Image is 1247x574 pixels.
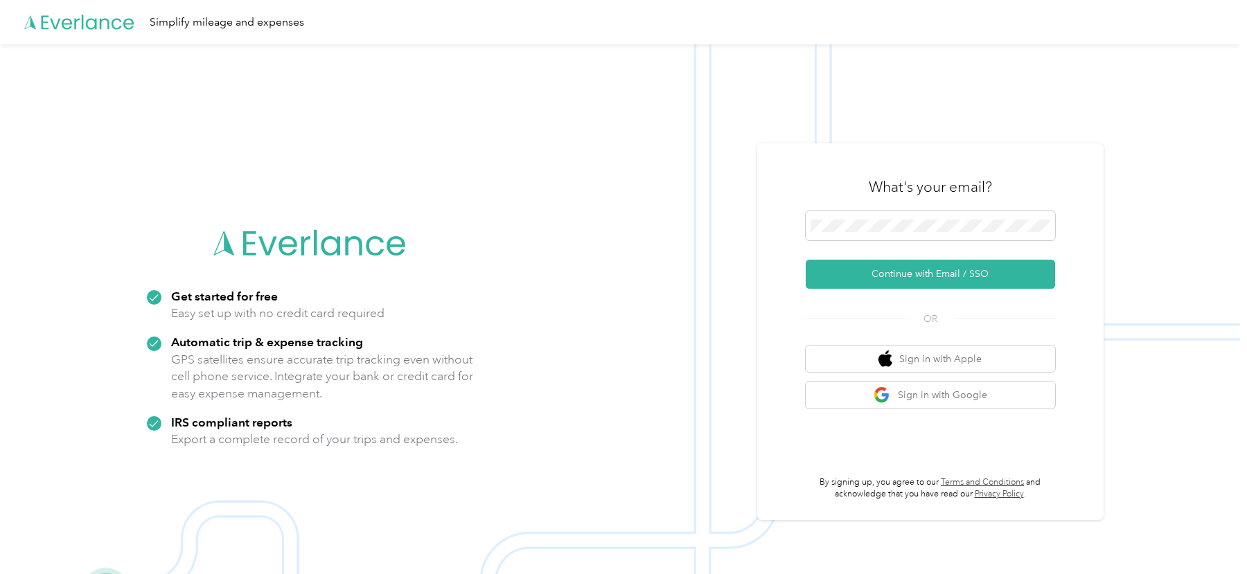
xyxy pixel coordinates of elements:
[874,386,891,404] img: google logo
[806,476,1055,501] p: By signing up, you agree to our and acknowledge that you have read our .
[171,351,474,402] p: GPS satellites ensure accurate trip tracking even without cell phone service. Integrate your bank...
[171,289,278,303] strong: Get started for free
[941,477,1024,487] a: Terms and Conditions
[906,312,955,326] span: OR
[806,382,1055,409] button: google logoSign in with Google
[806,260,1055,289] button: Continue with Email / SSO
[1169,496,1247,574] iframe: Everlance-gr Chat Button Frame
[869,177,992,197] h3: What's your email?
[975,489,1024,499] a: Privacy Policy
[171,415,292,429] strong: IRS compliant reports
[171,334,363,349] strong: Automatic trip & expense tracking
[878,350,892,368] img: apple logo
[171,305,384,322] p: Easy set up with no credit card required
[806,346,1055,373] button: apple logoSign in with Apple
[171,431,458,448] p: Export a complete record of your trips and expenses.
[150,14,304,31] div: Simplify mileage and expenses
